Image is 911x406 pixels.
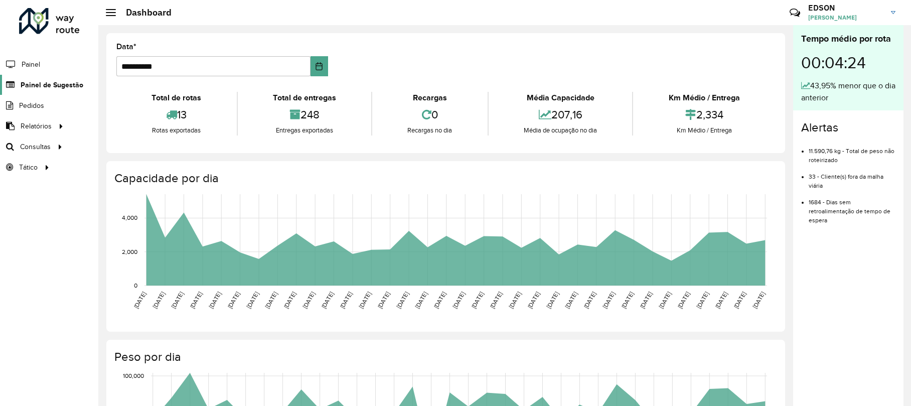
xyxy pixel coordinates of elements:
text: [DATE] [301,291,316,310]
span: Consultas [20,142,51,152]
div: Média de ocupação no dia [491,125,630,136]
text: [DATE] [658,291,672,310]
div: Tempo médio por rota [801,32,895,46]
div: Recargas no dia [375,125,485,136]
text: [DATE] [508,291,522,310]
div: 2,334 [636,104,773,125]
span: Painel de Sugestão [21,80,83,90]
h2: Dashboard [116,7,172,18]
text: [DATE] [320,291,335,310]
text: 0 [134,282,137,289]
text: [DATE] [489,291,503,310]
text: [DATE] [751,291,766,310]
div: Total de rotas [119,92,234,104]
h3: EDSON [808,3,883,13]
text: [DATE] [639,291,653,310]
text: [DATE] [282,291,297,310]
text: [DATE] [339,291,353,310]
li: 1684 - Dias sem retroalimentação de tempo de espera [809,190,895,225]
text: [DATE] [189,291,203,310]
div: Total de entregas [240,92,369,104]
div: Km Médio / Entrega [636,92,773,104]
button: Choose Date [311,56,328,76]
text: [DATE] [545,291,560,310]
li: 11.590,76 kg - Total de peso não roteirizado [809,139,895,165]
h4: Peso por dia [114,350,775,364]
text: [DATE] [676,291,691,310]
text: [DATE] [620,291,635,310]
text: [DATE] [132,291,147,310]
text: [DATE] [264,291,278,310]
text: [DATE] [564,291,578,310]
div: Recargas [375,92,485,104]
div: 00:04:24 [801,46,895,80]
text: [DATE] [732,291,747,310]
text: 100,000 [123,372,144,379]
text: 4,000 [122,215,137,221]
span: Relatórios [21,121,52,131]
text: [DATE] [208,291,222,310]
text: [DATE] [170,291,185,310]
text: [DATE] [470,291,485,310]
div: 43,95% menor que o dia anterior [801,80,895,104]
text: [DATE] [582,291,597,310]
div: Entregas exportadas [240,125,369,136]
li: 33 - Cliente(s) fora da malha viária [809,165,895,190]
text: [DATE] [601,291,616,310]
text: [DATE] [414,291,428,310]
text: [DATE] [395,291,410,310]
div: Km Médio / Entrega [636,125,773,136]
div: 207,16 [491,104,630,125]
text: [DATE] [151,291,166,310]
h4: Alertas [801,120,895,135]
span: Painel [22,59,40,70]
a: Contato Rápido [784,2,806,24]
text: [DATE] [714,291,728,310]
text: [DATE] [245,291,259,310]
span: Tático [19,162,38,173]
text: [DATE] [358,291,372,310]
text: [DATE] [695,291,710,310]
div: 13 [119,104,234,125]
text: [DATE] [451,291,466,310]
text: [DATE] [376,291,391,310]
div: 0 [375,104,485,125]
div: Média Capacidade [491,92,630,104]
div: Rotas exportadas [119,125,234,136]
text: [DATE] [526,291,541,310]
text: [DATE] [226,291,241,310]
span: Pedidos [19,100,44,111]
text: 2,000 [122,248,137,255]
text: [DATE] [432,291,447,310]
h4: Capacidade por dia [114,171,775,186]
span: [PERSON_NAME] [808,13,883,22]
label: Data [116,41,136,53]
div: 248 [240,104,369,125]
